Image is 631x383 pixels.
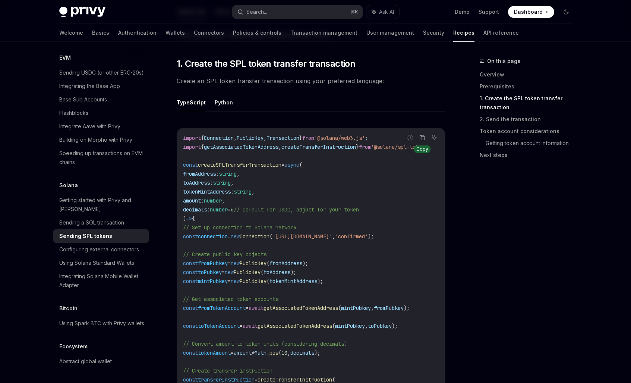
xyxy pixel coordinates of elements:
[183,349,198,356] span: const
[414,145,430,153] div: Copy
[59,258,134,267] div: Using Solana Standard Wallets
[281,349,287,356] span: 10
[341,305,371,311] span: mintPubkey
[198,305,246,311] span: fromTokenAccount
[264,135,266,141] span: ,
[192,215,195,222] span: {
[264,305,338,311] span: getAssociatedTokenAddress
[59,149,144,167] div: Speeding up transactions on EVM chains
[240,260,266,267] span: PublicKey
[53,106,149,120] a: Flashblocks
[480,92,578,113] a: 1. Create the SPL token transfer transaction
[272,233,332,240] span: '[URL][DOMAIN_NAME]'
[234,188,252,195] span: string
[231,206,234,213] span: 6
[560,6,572,18] button: Toggle dark mode
[356,144,359,150] span: }
[186,215,192,222] span: =>
[53,93,149,106] a: Base Sub Accounts
[479,8,499,16] a: Support
[359,144,371,150] span: from
[487,57,521,66] span: On this page
[183,188,231,195] span: tokenMintAddress
[92,24,109,42] a: Basics
[53,355,149,368] a: Abstract global wallet
[350,9,358,15] span: ⌘ K
[290,349,314,356] span: decimals
[53,229,149,243] a: Sending SPL tokens
[59,109,88,117] div: Flashblocks
[266,135,299,141] span: Transaction
[53,147,149,169] a: Speeding up transactions on EVM chains
[53,270,149,292] a: Integrating Solana Mobile Wallet Adapter
[183,179,210,186] span: toAddress
[213,179,231,186] span: string
[480,69,578,81] a: Overview
[228,260,231,267] span: =
[210,206,228,213] span: number
[228,206,231,213] span: =
[266,349,269,356] span: .
[183,135,201,141] span: import
[59,7,105,17] img: dark logo
[252,188,255,195] span: ,
[302,135,314,141] span: from
[514,8,543,16] span: Dashboard
[183,206,207,213] span: decimals
[183,161,198,168] span: const
[204,135,234,141] span: Connection
[234,269,261,276] span: PublicKey
[417,133,427,142] button: Copy the contents from the code block
[177,58,356,70] span: 1. Create the SPL token transfer transaction
[240,323,243,329] span: =
[183,269,198,276] span: const
[392,323,398,329] span: );
[222,269,225,276] span: =
[233,24,281,42] a: Policies & controls
[264,269,290,276] span: toAddress
[201,135,204,141] span: {
[231,179,234,186] span: ,
[59,181,78,190] h5: Solana
[365,323,368,329] span: ,
[284,161,299,168] span: async
[59,342,88,351] h5: Ecosystem
[183,367,272,374] span: // Create transfer instruction
[53,256,149,270] a: Using Solana Standard Wallets
[366,5,399,19] button: Ask AI
[371,144,427,150] span: '@solana/spl-token'
[165,24,185,42] a: Wallets
[332,323,335,329] span: (
[269,278,317,285] span: tokenMintAddress
[453,24,474,42] a: Recipes
[281,144,356,150] span: createTransferInstruction
[59,245,139,254] div: Configuring external connectors
[183,251,266,258] span: // Create public key objects
[423,24,444,42] a: Security
[231,260,240,267] span: new
[59,218,124,227] div: Sending a SOL transaction
[53,194,149,216] a: Getting started with Privy and [PERSON_NAME]
[59,196,144,214] div: Getting started with Privy and [PERSON_NAME]
[335,323,365,329] span: mintPubkey
[486,137,578,149] a: Getting token account information
[198,269,222,276] span: toPubkey
[366,24,414,42] a: User management
[278,144,281,150] span: ,
[198,349,231,356] span: tokenAmount
[368,233,374,240] span: );
[183,323,198,329] span: const
[237,170,240,177] span: ,
[231,349,234,356] span: =
[255,376,258,383] span: =
[480,81,578,92] a: Prerequisites
[183,340,347,347] span: // Convert amount to token units (considering decimals)
[255,349,266,356] span: Math
[332,376,335,383] span: (
[207,206,210,213] span: :
[379,8,394,16] span: Ask AI
[201,197,204,204] span: :
[317,278,323,285] span: );
[183,233,198,240] span: const
[219,170,237,177] span: string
